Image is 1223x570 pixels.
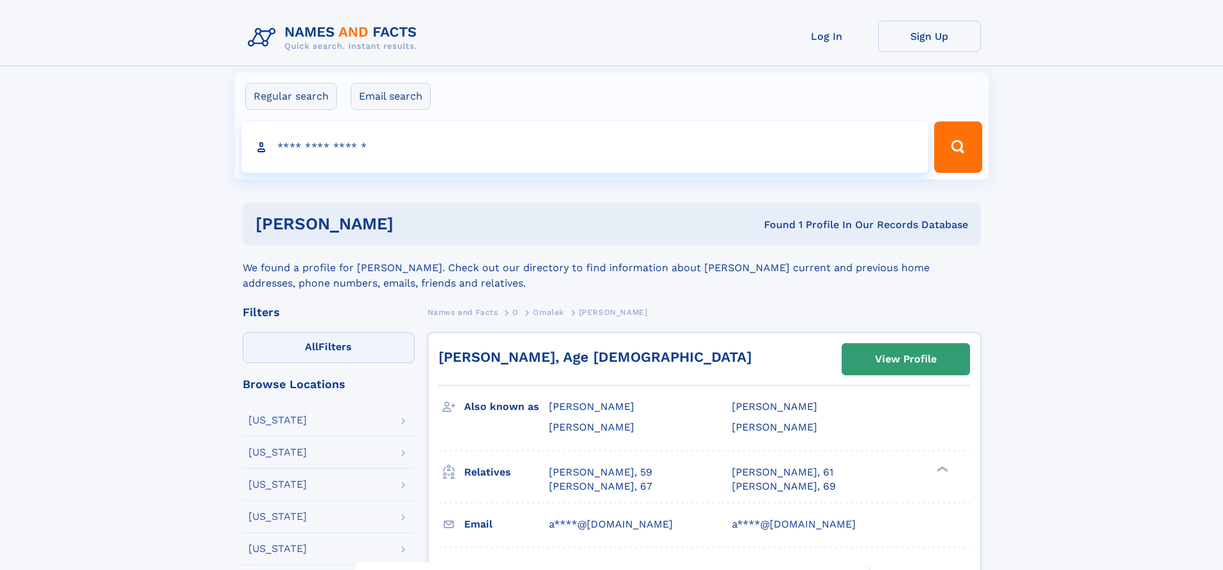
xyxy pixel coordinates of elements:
h3: Email [464,513,549,535]
h3: Also known as [464,396,549,418]
h3: Relatives [464,461,549,483]
div: Filters [243,307,415,318]
button: Search Button [934,121,982,173]
div: Browse Locations [243,379,415,390]
div: View Profile [875,344,937,374]
a: [PERSON_NAME], 69 [732,479,836,494]
a: View Profile [842,344,969,375]
a: [PERSON_NAME], 61 [732,465,833,479]
div: [US_STATE] [248,479,307,490]
div: We found a profile for [PERSON_NAME]. Check out our directory to find information about [PERSON_N... [243,245,981,291]
label: Regular search [245,83,337,110]
div: [US_STATE] [248,447,307,458]
h1: [PERSON_NAME] [256,216,579,232]
a: Sign Up [878,21,981,52]
div: [US_STATE] [248,415,307,425]
a: [PERSON_NAME], 67 [549,479,652,494]
span: Omalek [533,308,564,317]
input: search input [241,121,929,173]
div: [US_STATE] [248,544,307,554]
div: ❯ [933,465,949,473]
img: Logo Names and Facts [243,21,428,55]
div: [US_STATE] [248,512,307,522]
span: All [305,341,318,353]
label: Filters [243,332,415,363]
span: [PERSON_NAME] [732,421,817,433]
a: [PERSON_NAME], 59 [549,465,652,479]
a: [PERSON_NAME], Age [DEMOGRAPHIC_DATA] [438,349,752,365]
span: O [512,308,519,317]
div: Found 1 Profile In Our Records Database [578,218,968,232]
span: [PERSON_NAME] [549,400,634,413]
label: Email search [351,83,431,110]
a: O [512,304,519,320]
a: Log In [776,21,878,52]
a: Omalek [533,304,564,320]
a: Names and Facts [428,304,498,320]
span: [PERSON_NAME] [549,421,634,433]
span: [PERSON_NAME] [579,308,648,317]
span: [PERSON_NAME] [732,400,817,413]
